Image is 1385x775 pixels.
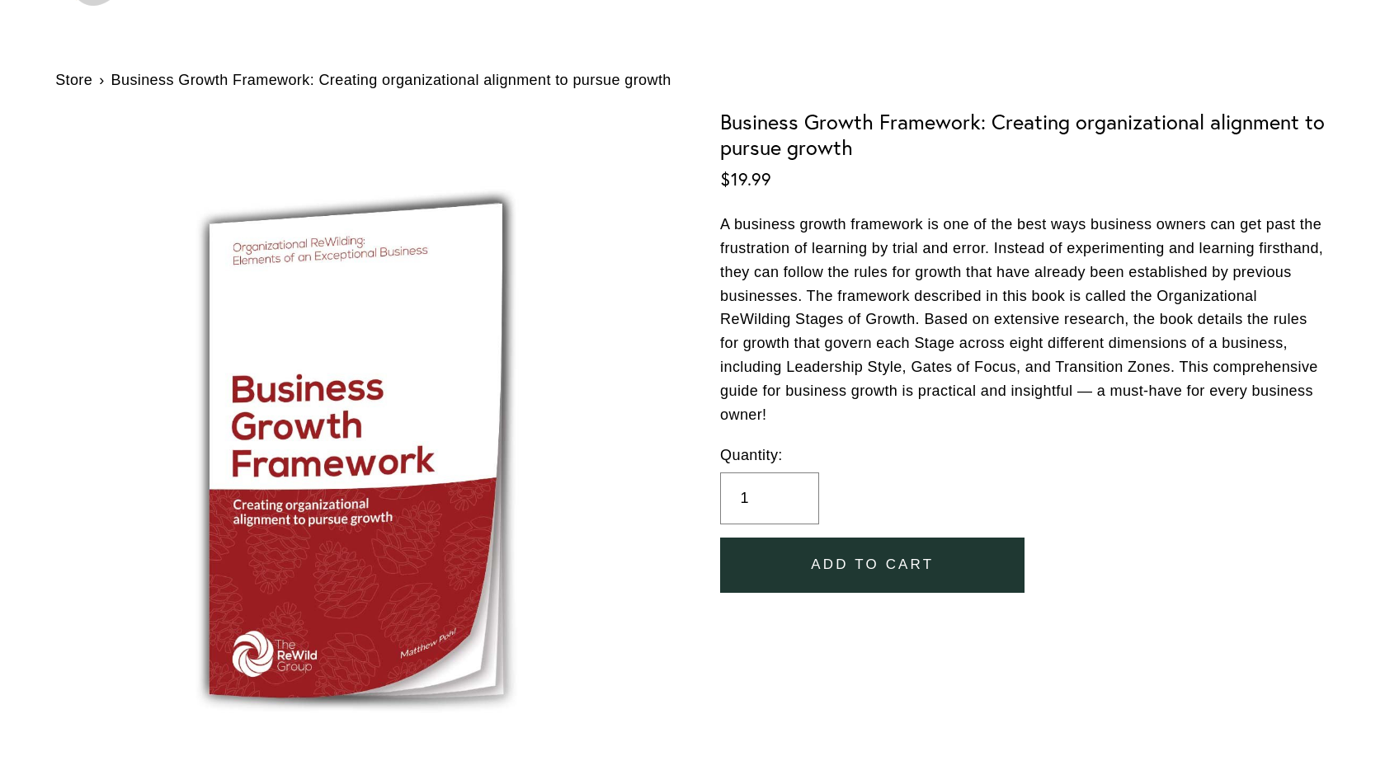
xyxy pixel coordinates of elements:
span: A business growth framework is one of the best ways business owners can get past the frustration ... [720,216,1328,422]
div: $19.99 [720,169,1330,190]
span: › [99,68,104,92]
a: Store [55,68,92,92]
label: Quantity: [720,444,1330,467]
h1: Business Growth Framework: Creating organizational alignment to pursue growth [720,110,1330,160]
input: Quantity [720,472,819,524]
button: Add To Cart [720,538,1025,593]
span: Add To Cart [811,557,934,573]
a: Business Growth Framework: Creating organizational alignment to pursue growth [111,68,671,92]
